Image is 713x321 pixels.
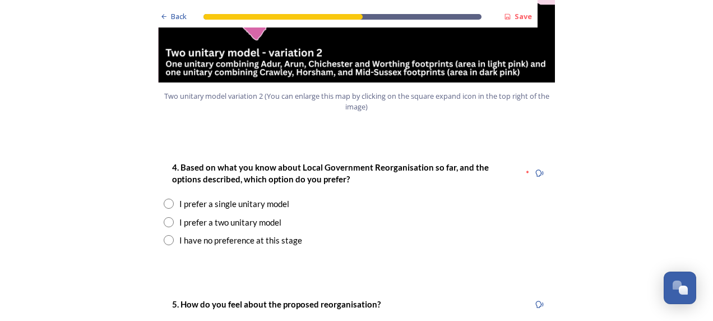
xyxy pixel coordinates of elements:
button: Open Chat [664,272,696,304]
div: I have no preference at this stage [179,234,302,247]
strong: 5. How do you feel about the proposed reorganisation? [172,299,381,309]
div: I prefer a single unitary model [179,198,289,210]
span: Two unitary model variation 2 (You can enlarge this map by clicking on the square expand icon in ... [163,91,550,112]
div: I prefer a two unitary model [179,216,281,229]
strong: Save [515,11,532,21]
strong: 4. Based on what you know about Local Government Reorganisation so far, and the options described... [172,162,490,184]
span: Back [171,11,187,22]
